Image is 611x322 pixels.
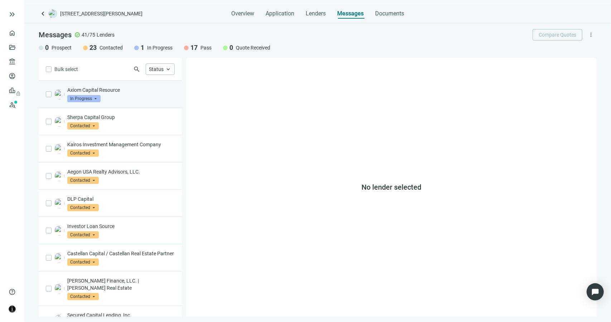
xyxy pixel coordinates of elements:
span: Bulk select [54,65,78,73]
span: 41/75 [82,31,95,38]
span: Contacted [67,122,99,129]
span: Overview [231,10,254,17]
span: Contacted [67,150,99,157]
img: a69f3eab-5229-4df6-b840-983cd4e2be87 [54,171,64,181]
span: 1 [141,43,144,52]
p: Sherpa Capital Group [67,114,175,121]
span: Messages [337,10,364,17]
span: more_vert [588,32,594,38]
img: deal-logo [49,9,57,18]
a: keyboard_arrow_left [39,9,47,18]
p: Kairos Investment Management Company [67,141,175,148]
button: keyboard_double_arrow_right [8,10,16,19]
img: 24d43aff-89e2-4992-b51a-c358918be0bb [54,89,64,99]
img: 507ab297-7134-4cf9-a5d5-df901da1d439 [54,117,64,127]
span: Contacted [67,231,99,238]
span: Application [266,10,294,17]
img: 82d333c4-b4a8-47c4-91f4-1c91c19e1a34 [54,284,64,294]
span: [STREET_ADDRESS][PERSON_NAME] [60,10,142,17]
span: Pass [200,44,212,51]
span: help [9,288,16,295]
p: Axiom Capital Resource [67,86,175,94]
p: Castellan Capital / Castellan Real Estate Partner [67,250,175,257]
img: c9b73e02-3d85-4f3e-abc1-e83dc075903b [54,253,64,263]
p: DLP Capital [67,195,175,203]
span: Contacted [67,177,99,184]
span: Contacted [100,44,123,51]
p: Investor Loan Source [67,223,175,230]
img: avatar [9,306,15,312]
span: Contacted [67,293,99,300]
span: Prospect [52,44,72,51]
p: Aegon USA Realty Advisors, LLC. [67,168,175,175]
span: 0 [45,43,49,52]
span: Messages [39,30,72,39]
span: Contacted [67,204,99,211]
span: In Progress [147,44,173,51]
p: [PERSON_NAME] Finance, LLC. | [PERSON_NAME] Real Estate [67,277,175,292]
div: Open Intercom Messenger [587,283,604,300]
div: No lender selected [186,58,597,317]
img: 917acf5e-07f8-45b9-9335-2847a5d0b34d [54,226,64,236]
span: Lenders [306,10,326,17]
span: search [133,66,140,73]
button: more_vert [585,29,597,41]
span: Contacted [67,259,99,266]
span: check_circle [74,32,80,38]
span: In Progress [67,95,101,102]
span: Lenders [97,31,115,38]
p: Secured Capital Lending, Inc. [67,312,175,319]
span: keyboard_arrow_up [165,66,171,72]
span: 23 [89,43,97,52]
span: Documents [375,10,404,17]
span: 0 [229,43,233,52]
span: Quote Received [236,44,270,51]
button: Compare Quotes [533,29,582,41]
span: Status [149,66,164,72]
img: e1adfaf1-c1e5-4a27-8d0e-77d95da5e3c5 [54,198,64,208]
span: 17 [190,43,198,52]
img: 32e5d180-2127-473a-99f0-b7ac69551aa4 [54,144,64,154]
